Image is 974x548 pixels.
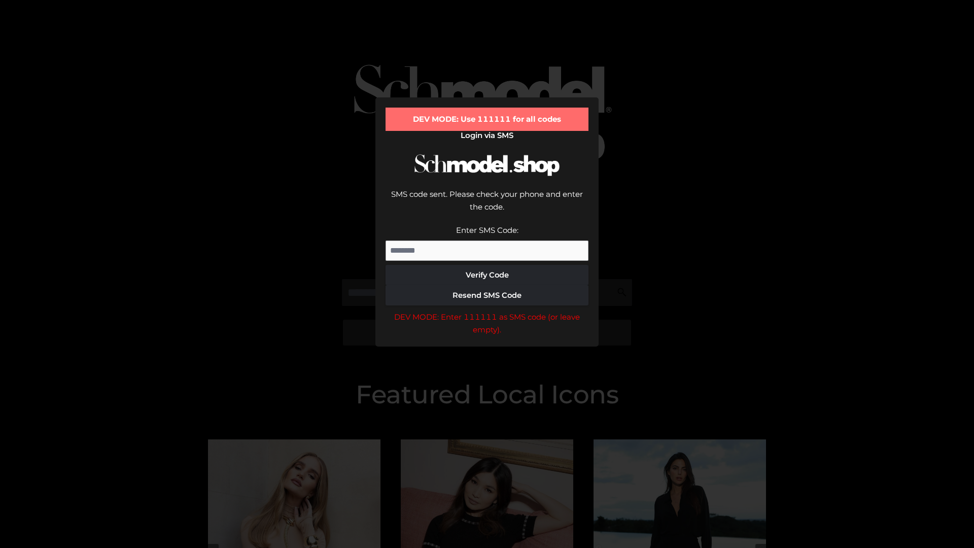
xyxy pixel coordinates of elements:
[386,188,588,224] div: SMS code sent. Please check your phone and enter the code.
[456,225,518,235] label: Enter SMS Code:
[411,145,563,185] img: Schmodel Logo
[386,108,588,131] div: DEV MODE: Use 111111 for all codes
[386,265,588,285] button: Verify Code
[386,131,588,140] h2: Login via SMS
[386,311,588,336] div: DEV MODE: Enter 111111 as SMS code (or leave empty).
[386,285,588,305] button: Resend SMS Code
